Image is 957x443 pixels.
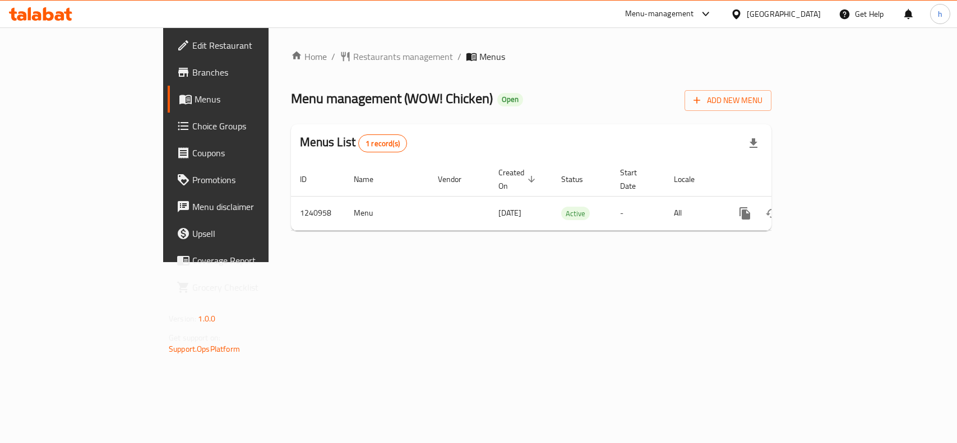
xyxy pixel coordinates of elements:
[192,227,314,240] span: Upsell
[498,166,539,193] span: Created On
[694,94,762,108] span: Add New Menu
[192,281,314,294] span: Grocery Checklist
[192,66,314,79] span: Branches
[479,50,505,63] span: Menus
[169,342,240,356] a: Support.OpsPlatform
[169,330,220,345] span: Get support on:
[723,162,848,197] th: Actions
[498,206,521,220] span: [DATE]
[620,166,651,193] span: Start Date
[192,119,314,133] span: Choice Groups
[359,138,406,149] span: 1 record(s)
[195,92,314,106] span: Menus
[938,8,942,20] span: h
[168,193,323,220] a: Menu disclaimer
[168,274,323,301] a: Grocery Checklist
[497,93,523,106] div: Open
[168,59,323,86] a: Branches
[168,139,323,166] a: Coupons
[759,200,785,227] button: Change Status
[198,311,215,326] span: 1.0.0
[611,196,665,230] td: -
[291,162,848,231] table: enhanced table
[561,172,598,186] span: Status
[192,173,314,186] span: Promotions
[168,247,323,274] a: Coverage Report
[674,172,709,186] span: Locale
[353,50,453,63] span: Restaurants management
[300,172,321,186] span: ID
[685,90,771,111] button: Add New Menu
[192,200,314,213] span: Menu disclaimer
[345,196,429,230] td: Menu
[358,134,407,152] div: Total records count
[665,196,723,230] td: All
[438,172,476,186] span: Vendor
[561,207,590,220] span: Active
[168,113,323,139] a: Choice Groups
[291,86,493,111] span: Menu management ( WOW! Chicken )
[192,39,314,52] span: Edit Restaurant
[747,8,821,20] div: [GEOGRAPHIC_DATA]
[625,7,694,21] div: Menu-management
[168,86,323,113] a: Menus
[291,50,771,63] nav: breadcrumb
[168,32,323,59] a: Edit Restaurant
[340,50,453,63] a: Restaurants management
[169,311,196,326] span: Version:
[732,200,759,227] button: more
[168,220,323,247] a: Upsell
[497,95,523,104] span: Open
[457,50,461,63] li: /
[168,166,323,193] a: Promotions
[192,146,314,160] span: Coupons
[192,254,314,267] span: Coverage Report
[354,172,388,186] span: Name
[331,50,335,63] li: /
[300,134,407,152] h2: Menus List
[740,130,767,157] div: Export file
